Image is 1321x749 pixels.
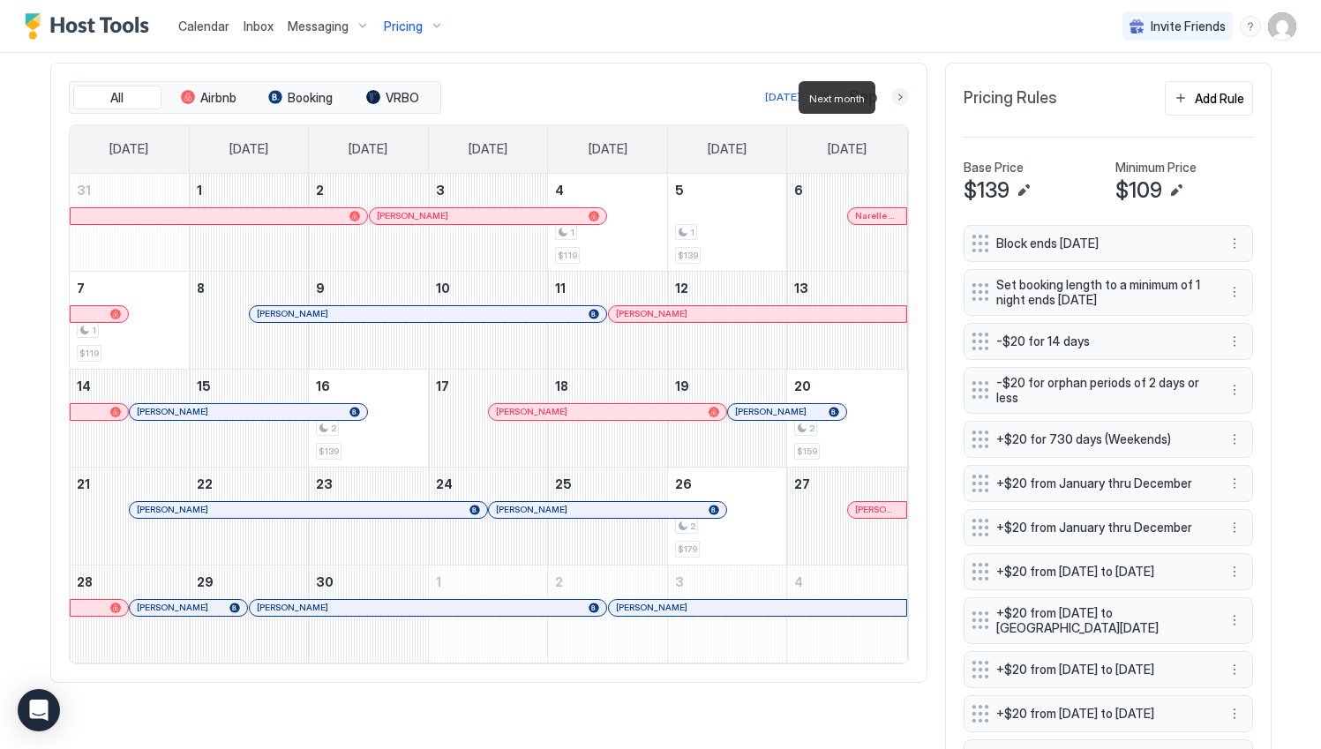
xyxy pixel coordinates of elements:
[288,90,333,106] span: Booking
[675,281,688,296] span: 12
[678,250,698,261] span: $139
[496,406,718,417] div: [PERSON_NAME]
[787,174,907,272] td: September 6, 2025
[316,476,333,491] span: 23
[708,141,747,157] span: [DATE]
[73,86,161,110] button: All
[1224,610,1245,631] div: menu
[555,281,566,296] span: 11
[1224,703,1245,724] button: More options
[1224,659,1245,680] div: menu
[429,272,548,304] a: September 10, 2025
[377,210,599,221] div: [PERSON_NAME]
[735,406,838,417] div: [PERSON_NAME]
[190,565,309,598] a: September 29, 2025
[18,689,60,731] div: Open Intercom Messenger
[1166,180,1187,201] button: Edit
[428,565,548,663] td: October 1, 2025
[189,174,309,272] td: September 1, 2025
[429,370,548,402] a: September 17, 2025
[1224,429,1245,450] button: More options
[964,177,1010,204] span: $139
[762,86,803,108] button: [DATE]
[787,271,907,369] td: September 13, 2025
[891,88,909,106] button: Next month
[616,602,687,613] span: [PERSON_NAME]
[309,272,428,304] a: September 9, 2025
[428,467,548,565] td: September 24, 2025
[92,125,166,173] a: Sunday
[257,602,328,613] span: [PERSON_NAME]
[555,574,563,589] span: 2
[828,141,867,157] span: [DATE]
[855,210,899,221] div: Narelle & [PERSON_NAME]
[794,574,803,589] span: 4
[212,125,286,173] a: Monday
[77,574,93,589] span: 28
[735,406,807,417] span: [PERSON_NAME]
[137,504,208,515] span: [PERSON_NAME]
[70,370,189,402] a: September 14, 2025
[70,467,190,565] td: September 21, 2025
[429,468,548,500] a: September 24, 2025
[668,174,787,206] a: September 5, 2025
[70,174,190,272] td: August 31, 2025
[1115,177,1162,204] span: $109
[787,370,906,402] a: September 20, 2025
[190,174,309,206] a: September 1, 2025
[571,125,645,173] a: Thursday
[197,476,213,491] span: 22
[496,504,567,515] span: [PERSON_NAME]
[1224,703,1245,724] div: menu
[667,467,787,565] td: September 26, 2025
[667,369,787,467] td: September 19, 2025
[190,468,309,500] a: September 22, 2025
[436,281,450,296] span: 10
[1240,16,1261,37] div: menu
[69,81,441,115] div: tab-group
[996,706,1206,722] span: +$20 from [DATE] to [DATE]
[165,86,253,110] button: Airbnb
[548,369,668,467] td: September 18, 2025
[996,333,1206,349] span: -$20 for 14 days
[1224,517,1245,538] button: More options
[787,174,906,206] a: September 6, 2025
[309,370,428,402] a: September 16, 2025
[1224,331,1245,352] div: menu
[1224,561,1245,582] button: More options
[137,406,360,417] div: [PERSON_NAME]
[288,19,349,34] span: Messaging
[189,565,309,663] td: September 29, 2025
[675,378,689,393] span: 19
[787,468,906,500] a: September 27, 2025
[787,369,907,467] td: September 20, 2025
[79,348,99,359] span: $119
[436,476,453,491] span: 24
[77,183,91,198] span: 31
[668,272,787,304] a: September 12, 2025
[996,520,1206,536] span: +$20 from January thru December
[667,174,787,272] td: September 5, 2025
[319,446,339,457] span: $139
[794,476,810,491] span: 27
[70,174,189,206] a: August 31, 2025
[436,574,441,589] span: 1
[178,17,229,35] a: Calendar
[137,406,208,417] span: [PERSON_NAME]
[616,308,687,319] span: [PERSON_NAME]
[794,183,803,198] span: 6
[386,90,419,106] span: VRBO
[667,271,787,369] td: September 12, 2025
[197,378,211,393] span: 15
[309,174,428,206] a: September 2, 2025
[787,565,907,663] td: October 4, 2025
[667,565,787,663] td: October 3, 2025
[570,227,574,238] span: 1
[70,271,190,369] td: September 7, 2025
[70,369,190,467] td: September 14, 2025
[964,160,1024,176] span: Base Price
[548,174,667,206] a: September 4, 2025
[996,277,1206,308] span: Set booking length to a minimum of 1 night ends [DATE]
[690,227,694,238] span: 1
[548,174,668,272] td: September 4, 2025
